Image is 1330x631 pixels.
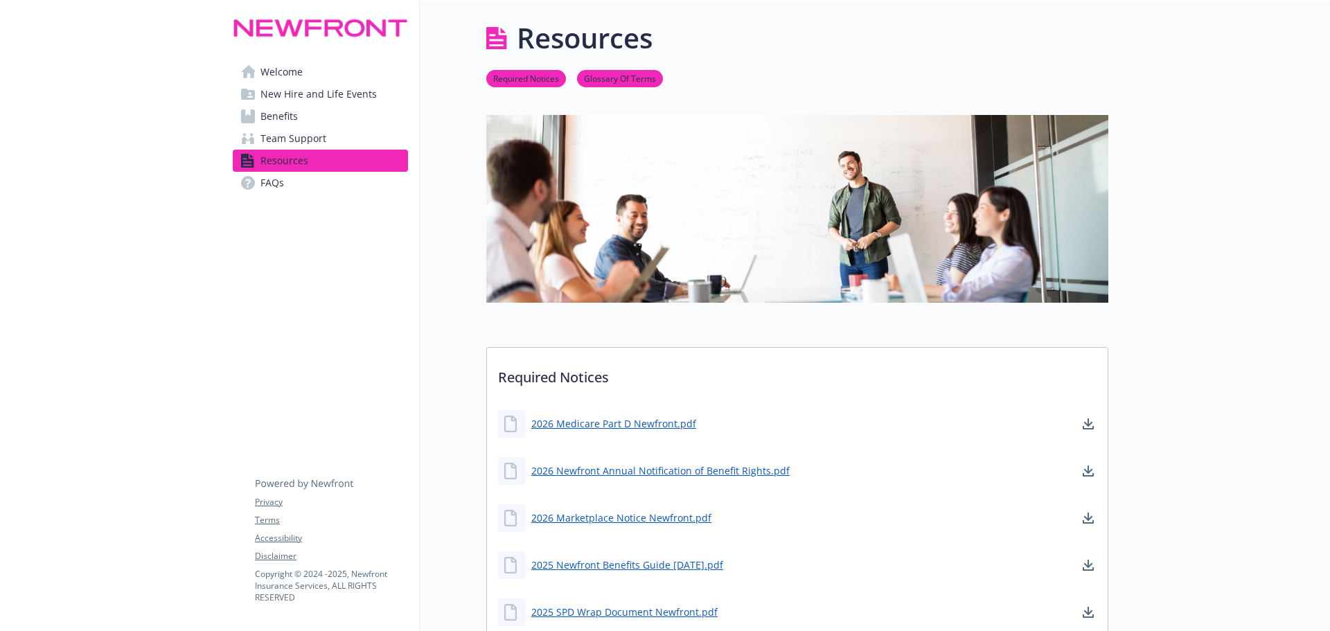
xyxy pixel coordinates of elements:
a: Accessibility [255,532,407,544]
a: New Hire and Life Events [233,83,408,105]
a: Disclaimer [255,550,407,562]
a: Team Support [233,127,408,150]
a: 2026 Newfront Annual Notification of Benefit Rights.pdf [531,463,790,478]
a: 2026 Marketplace Notice Newfront.pdf [531,510,711,525]
p: Copyright © 2024 - 2025 , Newfront Insurance Services, ALL RIGHTS RESERVED [255,568,407,603]
span: Benefits [260,105,298,127]
a: 2025 SPD Wrap Document Newfront.pdf [531,605,718,619]
h1: Resources [517,17,653,59]
span: Welcome [260,61,303,83]
a: FAQs [233,172,408,194]
a: Benefits [233,105,408,127]
a: download document [1080,463,1097,479]
span: FAQs [260,172,284,194]
img: resources page banner [486,115,1108,302]
a: download document [1080,416,1097,432]
a: download document [1080,604,1097,621]
a: 2025 Newfront Benefits Guide [DATE].pdf [531,558,723,572]
p: Required Notices [487,348,1108,399]
a: Terms [255,514,407,526]
a: 2026 Medicare Part D Newfront.pdf [531,416,696,431]
a: Welcome [233,61,408,83]
span: Team Support [260,127,326,150]
a: Privacy [255,496,407,508]
span: New Hire and Life Events [260,83,377,105]
a: Glossary Of Terms [577,71,663,85]
a: Resources [233,150,408,172]
span: Resources [260,150,308,172]
a: download document [1080,510,1097,526]
a: download document [1080,557,1097,574]
a: Required Notices [486,71,566,85]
